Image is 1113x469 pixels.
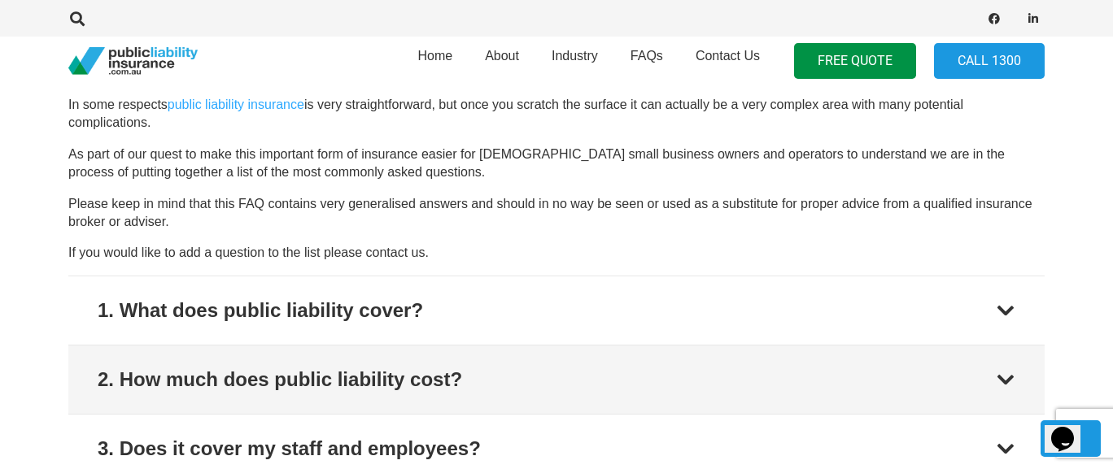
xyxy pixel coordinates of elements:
[631,49,663,63] span: FAQs
[983,7,1006,30] a: Facebook
[68,276,1045,345] button: 1. What does public liability cover?
[934,43,1045,80] a: Call 1300
[68,345,1045,414] button: 2. How much does public liability cost?
[535,32,614,90] a: Industry
[168,98,304,111] a: public liability insurance
[68,47,198,76] a: pli_logotransparent
[68,145,1045,182] p: As part of our quest to make this important form of insurance easier for [DEMOGRAPHIC_DATA] small...
[614,32,679,90] a: FAQs
[1041,420,1101,457] a: Back to top
[61,11,94,26] a: Search
[469,32,535,90] a: About
[98,296,423,325] div: 1. What does public liability cover?
[1022,7,1045,30] a: LinkedIn
[1045,404,1097,453] iframe: chat widget
[417,49,452,63] span: Home
[68,96,1045,132] p: In some respects is very straightforward, but once you scratch the surface it can actually be a v...
[485,49,519,63] span: About
[68,195,1045,232] p: Please keep in mind that this FAQ contains very generalised answers and should in no way be seen ...
[679,32,776,90] a: Contact Us
[68,244,1045,262] p: If you would like to add a question to the list please contact us.
[794,43,916,80] a: FREE QUOTE
[552,49,598,63] span: Industry
[696,49,760,63] span: Contact Us
[98,434,481,463] div: 3. Does it cover my staff and employees?
[401,32,469,90] a: Home
[98,365,462,394] div: 2. How much does public liability cost?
